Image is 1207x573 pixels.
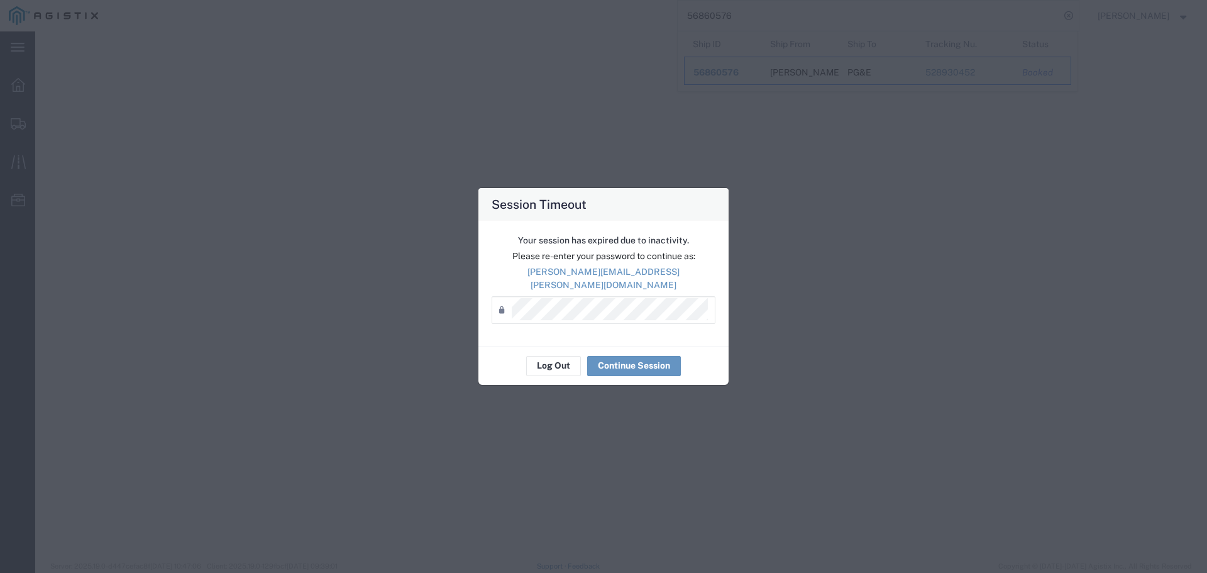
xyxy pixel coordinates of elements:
p: Please re-enter your password to continue as: [492,250,715,263]
button: Continue Session [587,356,681,376]
button: Log Out [526,356,581,376]
p: Your session has expired due to inactivity. [492,234,715,247]
p: [PERSON_NAME][EMAIL_ADDRESS][PERSON_NAME][DOMAIN_NAME] [492,265,715,292]
h4: Session Timeout [492,195,587,213]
